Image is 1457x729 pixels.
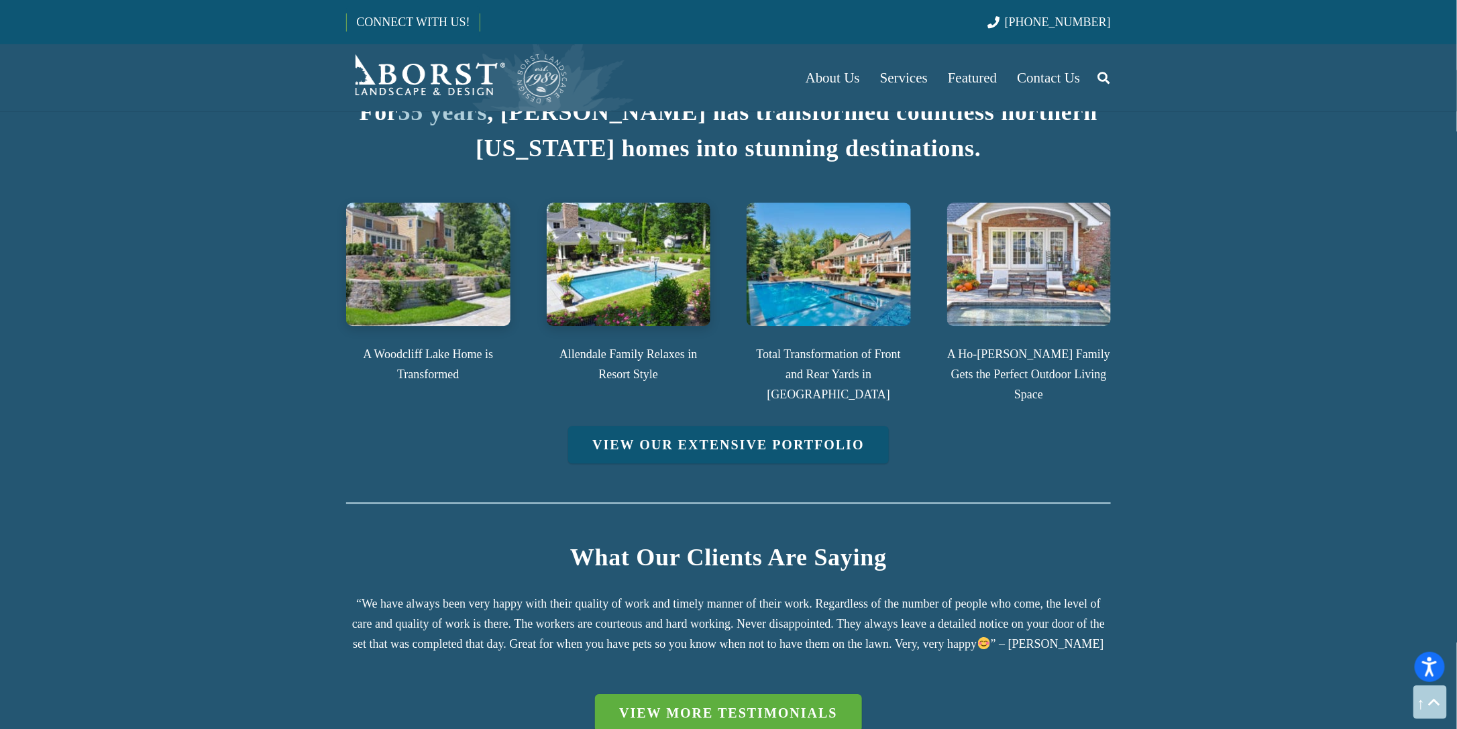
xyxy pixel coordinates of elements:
[880,70,928,86] span: Services
[1005,15,1111,29] span: [PHONE_NUMBER]
[570,544,887,571] b: What Our Clients Are Saying
[1090,61,1117,95] a: Search
[988,15,1111,29] a: [PHONE_NUMBER]
[938,44,1007,111] a: Featured
[948,70,997,86] span: Featured
[346,344,510,384] p: A Woodcliff Lake Home is Transformed
[978,637,990,649] img: 😊
[796,44,870,111] a: About Us
[870,44,938,111] a: Services
[747,344,911,404] p: Total Transformation of Front and Rear Yards in [GEOGRAPHIC_DATA]
[346,594,1111,654] p: “We have always been very happy with their quality of work and timely manner of their work. Regar...
[1008,44,1091,111] a: Contact Us
[346,51,569,105] a: Borst-Logo
[1018,70,1081,86] span: Contact Us
[547,344,711,384] p: Allendale Family Relaxes in Resort Style
[1413,685,1447,719] a: Back to top
[568,426,889,463] a: View Our Extensive Portfolio
[347,6,479,38] a: CONNECT WITH US!
[398,99,488,125] span: 35 years
[947,344,1112,404] p: A Ho-[PERSON_NAME] Family Gets the Perfect Outdoor Living Space
[806,70,860,86] span: About Us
